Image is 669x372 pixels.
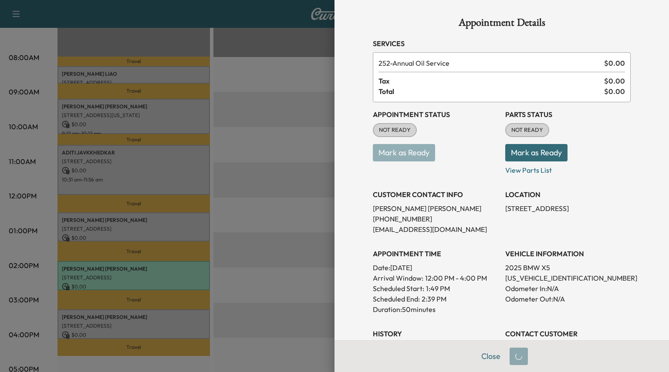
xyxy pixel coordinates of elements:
span: 12:00 PM - 4:00 PM [425,273,487,283]
h3: VEHICLE INFORMATION [505,248,631,259]
h3: History [373,328,498,339]
h3: CUSTOMER CONTACT INFO [373,189,498,200]
p: [EMAIL_ADDRESS][DOMAIN_NAME] [373,224,498,235]
h3: Services [373,38,631,49]
p: [PERSON_NAME] [PERSON_NAME] [373,203,498,214]
h3: Appointment Status [373,109,498,120]
p: Date: [DATE] [373,262,498,273]
p: 1:49 PM [426,283,450,294]
button: Mark as Ready [505,144,568,161]
span: Tax [378,76,604,86]
p: [PHONE_NUMBER] [373,214,498,224]
span: $ 0.00 [604,86,625,97]
p: Scheduled Start: [373,283,424,294]
p: View Parts List [505,161,631,175]
p: Arrival Window: [373,273,498,283]
h3: Parts Status [505,109,631,120]
h3: APPOINTMENT TIME [373,248,498,259]
span: Annual Oil Service [378,58,601,68]
span: Total [378,86,604,97]
p: 2025 BMW X5 [505,262,631,273]
button: Close [476,348,506,365]
p: [US_VEHICLE_IDENTIFICATION_NUMBER] [505,273,631,283]
h3: LOCATION [505,189,631,200]
p: Odometer Out: N/A [505,294,631,304]
p: Scheduled End: [373,294,420,304]
p: [STREET_ADDRESS] [505,203,631,214]
span: $ 0.00 [604,76,625,86]
p: Odometer In: N/A [505,283,631,294]
p: 2:39 PM [422,294,446,304]
span: NOT READY [374,126,416,134]
h3: CONTACT CUSTOMER [505,328,631,339]
span: $ 0.00 [604,58,625,68]
h1: Appointment Details [373,17,631,31]
span: NOT READY [506,126,548,134]
p: Duration: 50 minutes [373,304,498,315]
